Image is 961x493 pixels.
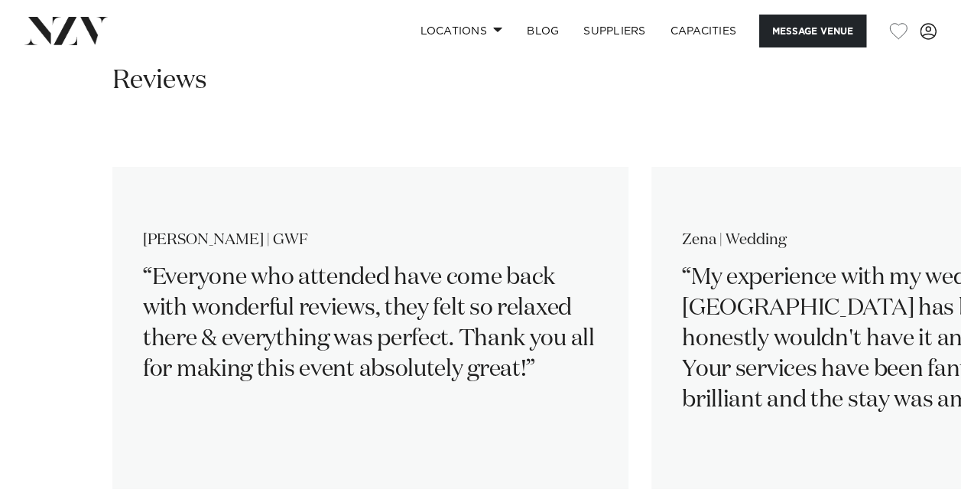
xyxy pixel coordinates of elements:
[24,17,108,44] img: nzv-logo.png
[112,64,207,98] h2: Reviews
[143,228,598,251] cite: [PERSON_NAME] | GWF
[407,15,515,47] a: Locations
[658,15,749,47] a: Capacities
[571,15,657,47] a: SUPPLIERS
[515,15,571,47] a: BLOG
[759,15,866,47] button: Message Venue
[143,263,598,386] p: Everyone who attended have come back with wonderful reviews, they felt so relaxed there & everyth...
[112,129,628,489] swiper-slide: 1 / 3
